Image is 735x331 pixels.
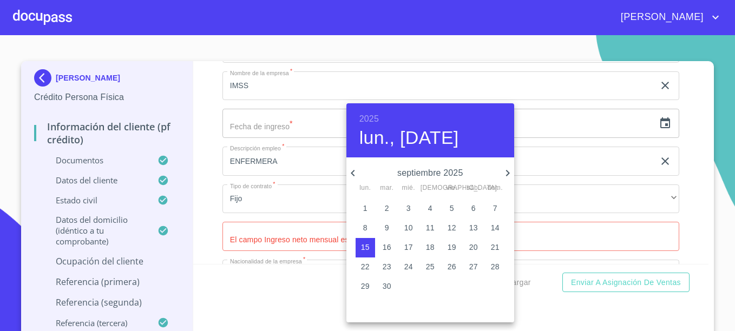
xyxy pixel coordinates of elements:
button: 20 [464,238,483,257]
button: 6 [464,199,483,219]
button: 22 [356,257,375,277]
button: 13 [464,219,483,238]
p: 26 [448,261,456,272]
button: 3 [399,199,418,219]
p: 10 [404,222,413,233]
p: 25 [426,261,435,272]
p: 23 [383,261,391,272]
button: 26 [442,257,462,277]
p: 21 [491,242,500,253]
span: lun. [356,183,375,194]
button: 23 [377,257,397,277]
p: 1 [363,203,367,214]
button: 25 [421,257,440,277]
button: 4 [421,199,440,219]
button: 2 [377,199,397,219]
button: 14 [485,219,505,238]
p: 27 [469,261,478,272]
button: lun., [DATE] [359,127,459,149]
p: 9 [385,222,389,233]
button: 16 [377,238,397,257]
button: 5 [442,199,462,219]
span: mar. [377,183,397,194]
button: 12 [442,219,462,238]
button: 11 [421,219,440,238]
button: 24 [399,257,418,277]
p: 4 [428,203,432,214]
p: 22 [361,261,370,272]
p: septiembre 2025 [359,167,501,180]
button: 29 [356,277,375,296]
p: 6 [471,203,476,214]
button: 19 [442,238,462,257]
p: 2 [385,203,389,214]
p: 11 [426,222,435,233]
button: 30 [377,277,397,296]
p: 5 [450,203,454,214]
p: 13 [469,222,478,233]
button: 7 [485,199,505,219]
button: 1 [356,199,375,219]
p: 17 [404,242,413,253]
span: mié. [399,183,418,194]
button: 15 [356,238,375,257]
button: 10 [399,219,418,238]
p: 28 [491,261,500,272]
p: 12 [448,222,456,233]
p: 7 [493,203,497,214]
span: vie. [442,183,462,194]
p: 20 [469,242,478,253]
p: 18 [426,242,435,253]
button: 8 [356,219,375,238]
p: 24 [404,261,413,272]
p: 19 [448,242,456,253]
button: 18 [421,238,440,257]
button: 28 [485,257,505,277]
p: 3 [406,203,411,214]
span: dom. [485,183,505,194]
p: 8 [363,222,367,233]
button: 9 [377,219,397,238]
p: 29 [361,281,370,292]
button: 2025 [359,111,379,127]
span: [DEMOGRAPHIC_DATA]. [421,183,440,194]
p: 16 [383,242,391,253]
p: 15 [361,242,370,253]
span: sáb. [464,183,483,194]
button: 21 [485,238,505,257]
p: 14 [491,222,500,233]
p: 30 [383,281,391,292]
button: 17 [399,238,418,257]
button: 27 [464,257,483,277]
